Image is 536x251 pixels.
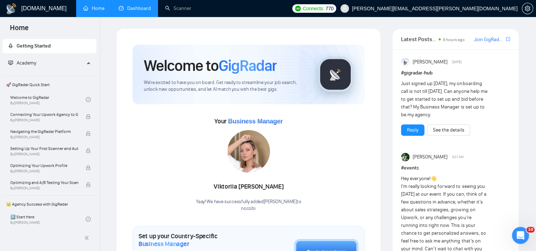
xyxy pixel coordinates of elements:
[10,186,78,190] span: By [PERSON_NAME]
[522,6,533,11] a: setting
[144,79,306,93] span: We're excited to have you on board. Get ready to streamline your job search, unlock new opportuni...
[427,124,470,136] button: See the details
[83,5,105,11] a: homeHome
[443,37,465,42] span: 8 hours ago
[17,43,51,49] span: Getting Started
[526,227,535,233] span: 10
[139,240,189,248] span: Business Manager
[10,169,78,173] span: By [PERSON_NAME]
[86,114,91,119] span: lock
[86,148,91,153] span: lock
[228,118,283,125] span: Business Manager
[10,118,78,122] span: By [PERSON_NAME]
[413,153,447,161] span: [PERSON_NAME]
[165,5,191,11] a: searchScanner
[401,69,510,77] h1: # gigradar-hub
[86,165,91,170] span: lock
[512,227,529,244] iframe: Intercom live chat
[86,217,91,222] span: check-circle
[139,232,259,248] h1: Set up your Country-Specific
[433,126,464,134] a: See the details
[318,57,353,92] img: gigradar-logo.png
[6,3,17,15] img: logo
[84,234,91,241] span: double-left
[430,175,436,182] span: 👋
[86,131,91,136] span: lock
[8,43,13,48] span: rocket
[214,117,283,125] span: Your
[196,205,301,212] p: nocobi .
[2,39,96,53] li: Getting Started
[413,58,447,66] span: [PERSON_NAME]
[196,199,301,212] div: Yaay! We have successfully added [PERSON_NAME] to
[401,58,410,66] img: Anisuzzaman Khan
[407,126,418,134] a: Reply
[10,128,78,135] span: Navigating the GigRadar Platform
[401,164,510,172] h1: # events
[474,36,504,44] a: Join GigRadar Slack Community
[506,36,510,43] a: export
[342,6,347,11] span: user
[401,124,424,136] button: Reply
[119,5,151,11] a: dashboardDashboard
[10,179,78,186] span: Optimizing and A/B Testing Your Scanner for Better Results
[86,182,91,187] span: lock
[144,56,277,75] h1: Welcome to
[4,23,34,38] span: Home
[10,92,86,107] a: Welcome to GigRadarBy[PERSON_NAME]
[3,78,96,92] span: 🚀 GigRadar Quick Start
[295,6,301,11] img: upwork-logo.png
[3,197,96,211] span: 👑 Agency Success with GigRadar
[401,35,436,44] span: Latest Posts from the GigRadar Community
[10,135,78,139] span: By [PERSON_NAME]
[303,5,324,12] span: Connects:
[522,3,533,14] button: setting
[227,130,270,173] img: 1686859828830-18.jpg
[401,80,488,119] div: Just signed up [DATE], my onboarding call is not till [DATE]. Can anyone help me to get started t...
[10,152,78,156] span: By [PERSON_NAME]
[8,60,36,66] span: Academy
[10,145,78,152] span: Setting Up Your First Scanner and Auto-Bidder
[326,5,333,12] span: 770
[10,211,86,227] a: 1️⃣ Start HereBy[PERSON_NAME]
[86,97,91,102] span: check-circle
[8,60,13,65] span: fund-projection-screen
[219,56,277,75] span: GigRadar
[17,60,36,66] span: Academy
[452,154,464,160] span: 3:01 AM
[401,153,410,161] img: Vlad
[10,162,78,169] span: Optimizing Your Upwork Profile
[452,59,462,65] span: [DATE]
[10,111,78,118] span: Connecting Your Upwork Agency to GigRadar
[196,181,301,193] div: Viktoriia [PERSON_NAME]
